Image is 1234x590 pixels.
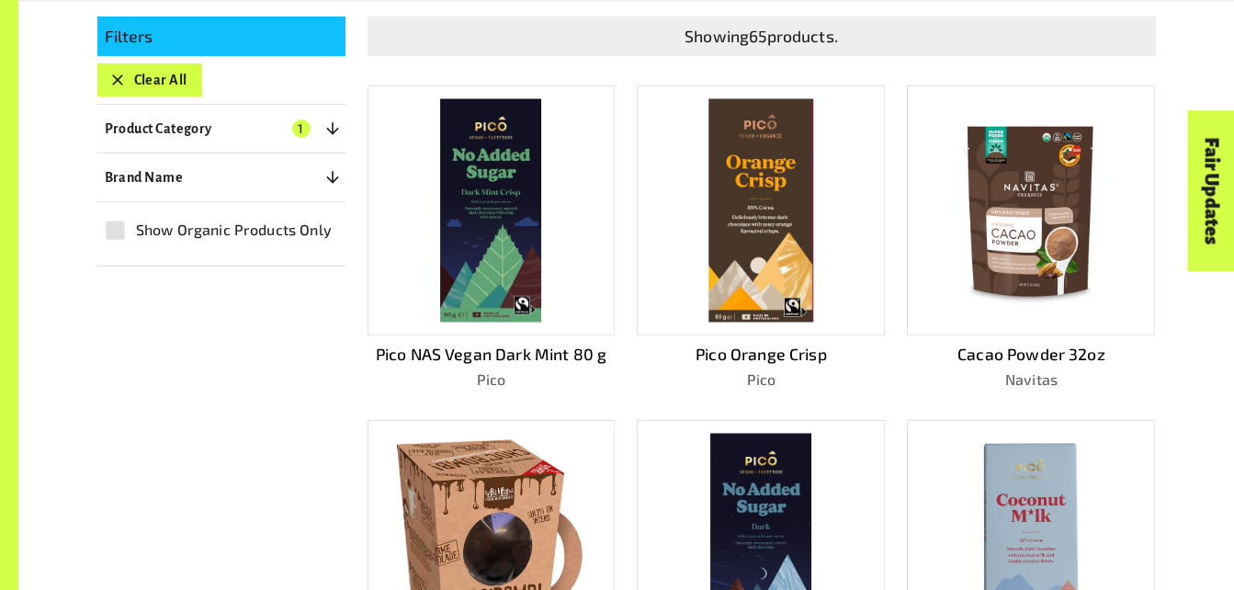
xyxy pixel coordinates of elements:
p: Showing 65 products. [375,24,1149,48]
a: Pico Orange CrispPico [637,85,885,391]
p: Product Category [105,118,212,140]
p: Brand Name [105,166,184,188]
p: Pico Orange Crisp [637,342,885,366]
p: Pico NAS Vegan Dark Mint 80 g [368,342,616,366]
span: Show Organic Products Only [136,219,332,241]
button: Brand Name [97,161,345,194]
button: Clear All [97,63,202,96]
p: Pico [368,369,616,391]
p: Filters [105,24,338,48]
span: 1 [292,119,311,138]
p: Cacao Powder 32oz [907,342,1155,366]
button: Product Category [97,112,345,145]
p: Navitas [907,369,1155,391]
p: Pico [637,369,885,391]
a: Cacao Powder 32ozNavitas [907,85,1155,391]
a: Pico NAS Vegan Dark Mint 80 gPico [368,85,616,391]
